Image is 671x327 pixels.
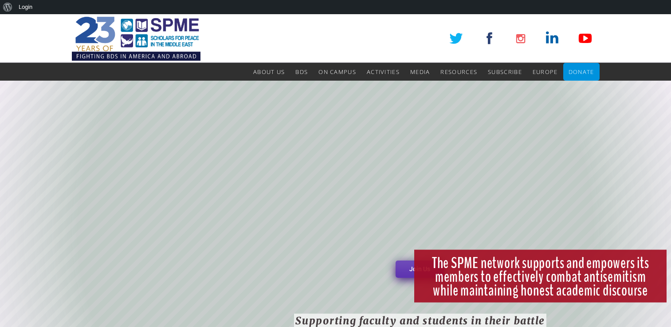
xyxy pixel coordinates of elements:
a: Join Us [396,261,444,278]
a: About Us [253,63,285,81]
a: Media [410,63,430,81]
a: Europe [533,63,558,81]
a: BDS [295,63,308,81]
span: Subscribe [488,68,522,76]
a: Activities [367,63,400,81]
rs-layer: The SPME network supports and empowers its members to effectively combat antisemitism while maint... [414,250,667,303]
span: Resources [440,68,477,76]
a: On Campus [318,63,356,81]
a: Subscribe [488,63,522,81]
img: SPME [72,14,200,63]
span: Europe [533,68,558,76]
a: Donate [569,63,594,81]
span: BDS [295,68,308,76]
span: On Campus [318,68,356,76]
span: Media [410,68,430,76]
span: Activities [367,68,400,76]
a: Resources [440,63,477,81]
span: About Us [253,68,285,76]
span: Donate [569,68,594,76]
